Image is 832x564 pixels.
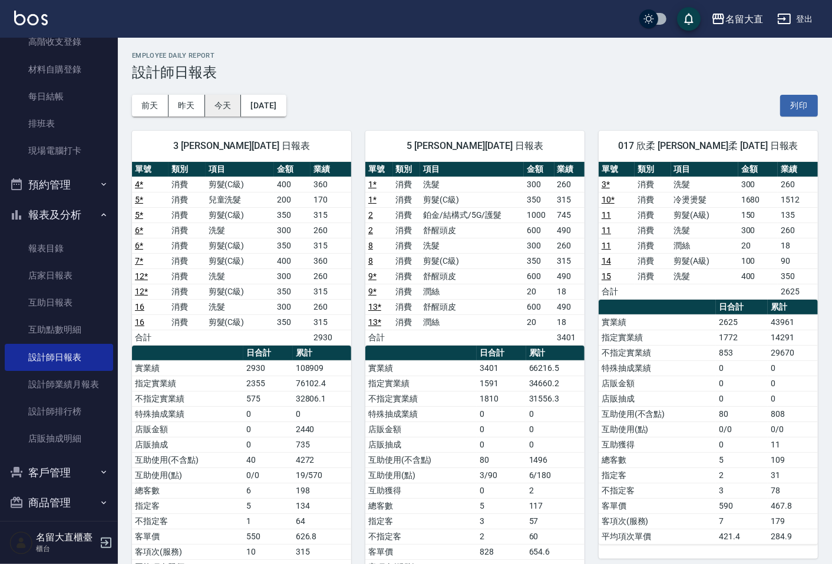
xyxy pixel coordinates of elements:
[393,177,421,192] td: 消費
[768,513,817,529] td: 179
[477,452,526,467] td: 80
[716,391,768,406] td: 0
[274,207,311,223] td: 350
[635,268,671,284] td: 消費
[169,238,205,253] td: 消費
[477,529,526,544] td: 2
[169,268,205,284] td: 消費
[311,284,351,299] td: 315
[738,162,778,177] th: 金額
[554,238,585,253] td: 260
[599,437,717,452] td: 互助獲得
[677,7,701,31] button: save
[274,223,311,238] td: 300
[5,28,113,55] a: 高階收支登錄
[599,330,717,345] td: 指定實業績
[5,110,113,137] a: 排班表
[477,437,526,452] td: 0
[671,268,738,284] td: 洗髮
[293,498,351,513] td: 134
[716,314,768,330] td: 2625
[311,330,351,345] td: 2930
[768,345,817,360] td: 29670
[599,452,717,467] td: 總客數
[524,314,554,330] td: 20
[778,192,818,207] td: 1512
[554,223,585,238] td: 490
[526,406,585,422] td: 0
[599,345,717,360] td: 不指定實業績
[5,487,113,518] button: 商品管理
[365,406,477,422] td: 特殊抽成業績
[554,253,585,268] td: 315
[778,284,818,299] td: 2625
[524,192,554,207] td: 350
[602,256,611,266] a: 14
[132,422,243,437] td: 店販金額
[393,162,421,177] th: 類別
[365,483,477,498] td: 互助獲得
[716,360,768,376] td: 0
[132,64,818,81] h3: 設計師日報表
[477,360,526,376] td: 3401
[526,391,585,406] td: 31556.3
[293,513,351,529] td: 64
[778,177,818,192] td: 260
[554,192,585,207] td: 315
[311,162,351,177] th: 業績
[778,207,818,223] td: 135
[524,238,554,253] td: 300
[243,422,292,437] td: 0
[169,177,205,192] td: 消費
[5,289,113,316] a: 互助日報表
[526,346,585,361] th: 累計
[293,483,351,498] td: 198
[420,192,524,207] td: 剪髮(C級)
[274,177,311,192] td: 400
[14,11,48,25] img: Logo
[274,268,311,284] td: 300
[738,192,778,207] td: 1680
[243,467,292,483] td: 0/0
[524,268,554,284] td: 600
[768,498,817,513] td: 467.8
[477,346,526,361] th: 日合計
[526,360,585,376] td: 66216.5
[311,238,351,253] td: 315
[778,223,818,238] td: 260
[599,483,717,498] td: 不指定客
[524,253,554,268] td: 350
[671,162,738,177] th: 項目
[146,140,337,152] span: 3 [PERSON_NAME][DATE] 日報表
[169,314,205,330] td: 消費
[393,223,421,238] td: 消費
[599,422,717,437] td: 互助使用(點)
[206,314,274,330] td: 剪髮(C級)
[420,162,524,177] th: 項目
[524,162,554,177] th: 金額
[526,513,585,529] td: 57
[602,225,611,235] a: 11
[671,253,738,268] td: 剪髮(A級)
[768,300,817,315] th: 累計
[768,467,817,483] td: 31
[393,238,421,253] td: 消費
[716,300,768,315] th: 日合計
[5,425,113,452] a: 店販抽成明細
[132,437,243,452] td: 店販抽成
[132,391,243,406] td: 不指定實業績
[420,314,524,330] td: 潤絲
[477,376,526,391] td: 1591
[132,498,243,513] td: 指定客
[420,238,524,253] td: 洗髮
[132,95,169,117] button: 前天
[365,360,477,376] td: 實業績
[420,253,524,268] td: 剪髮(C級)
[554,162,585,177] th: 業績
[206,192,274,207] td: 兒童洗髮
[554,284,585,299] td: 18
[602,271,611,281] a: 15
[243,513,292,529] td: 1
[365,513,477,529] td: 指定客
[420,207,524,223] td: 鉑金/結構式/5G/護髮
